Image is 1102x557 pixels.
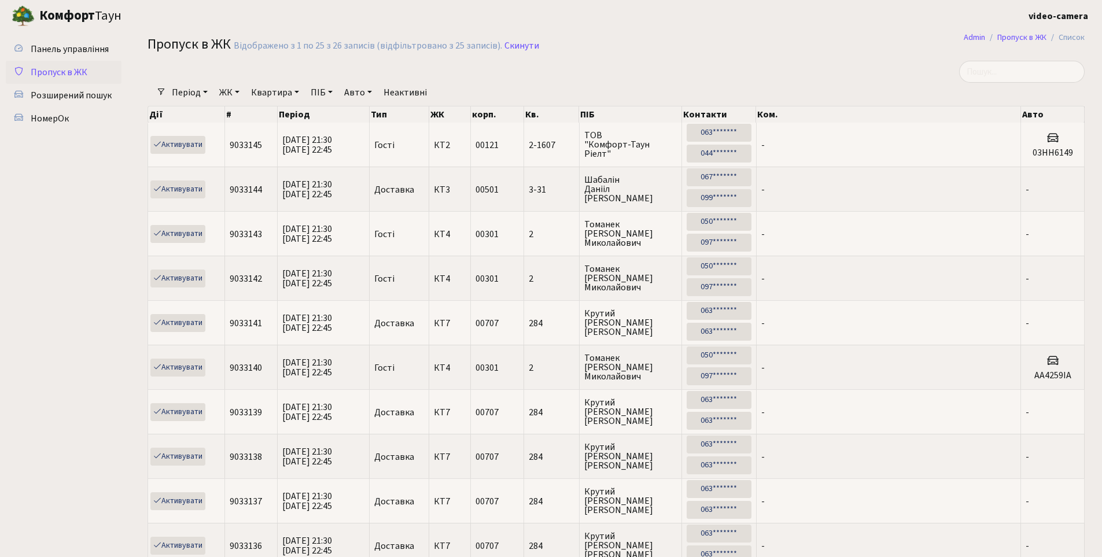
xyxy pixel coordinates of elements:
[584,131,677,158] span: ТОВ "Комфорт-Таун Ріелт"
[959,61,1085,83] input: Пошук...
[150,314,205,332] a: Активувати
[230,362,262,374] span: 9033140
[12,5,35,28] img: logo.png
[230,406,262,419] span: 9033139
[150,448,205,466] a: Активувати
[529,230,574,239] span: 2
[6,84,121,107] a: Розширений пошук
[374,363,395,372] span: Гості
[434,541,466,551] span: КТ7
[761,183,765,196] span: -
[584,264,677,292] span: Томанек [PERSON_NAME] Миколайович
[39,6,121,26] span: Таун
[529,185,574,194] span: 3-31
[761,139,765,152] span: -
[282,490,332,512] span: [DATE] 21:30 [DATE] 22:45
[476,540,499,552] span: 00707
[230,228,262,241] span: 9033143
[148,34,231,54] span: Пропуск в ЖК
[379,83,432,102] a: Неактивні
[282,312,332,334] span: [DATE] 21:30 [DATE] 22:45
[429,106,471,123] th: ЖК
[434,185,466,194] span: КТ3
[476,228,499,241] span: 00301
[761,362,765,374] span: -
[374,541,414,551] span: Доставка
[148,106,225,123] th: Дії
[246,83,304,102] a: Квартира
[579,106,682,123] th: ПІБ
[150,492,205,510] a: Активувати
[282,356,332,379] span: [DATE] 21:30 [DATE] 22:45
[946,25,1102,50] nav: breadcrumb
[584,309,677,337] span: Крутий [PERSON_NAME] [PERSON_NAME]
[370,106,429,123] th: Тип
[756,106,1021,123] th: Ком.
[434,319,466,328] span: КТ7
[1026,495,1029,508] span: -
[434,363,466,372] span: КТ4
[234,40,502,51] div: Відображено з 1 по 25 з 26 записів (відфільтровано з 25 записів).
[434,497,466,506] span: КТ7
[282,401,332,423] span: [DATE] 21:30 [DATE] 22:45
[434,274,466,283] span: КТ4
[230,183,262,196] span: 9033144
[282,223,332,245] span: [DATE] 21:30 [DATE] 22:45
[340,83,377,102] a: Авто
[761,540,765,552] span: -
[150,225,205,243] a: Активувати
[476,139,499,152] span: 00121
[374,319,414,328] span: Доставка
[31,89,112,102] span: Розширений пошук
[230,272,262,285] span: 9033142
[306,83,337,102] a: ПІБ
[6,61,121,84] a: Пропуск в ЖК
[476,183,499,196] span: 00501
[1026,406,1029,419] span: -
[584,353,677,381] span: Томанек [PERSON_NAME] Миколайович
[761,495,765,508] span: -
[761,272,765,285] span: -
[225,106,278,123] th: #
[1029,9,1088,23] a: video-camera
[1021,106,1085,123] th: Авто
[230,495,262,508] span: 9033137
[230,139,262,152] span: 9033145
[584,175,677,203] span: Шабалін Данііл [PERSON_NAME]
[761,451,765,463] span: -
[6,38,121,61] a: Панель управління
[471,106,524,123] th: корп.
[761,317,765,330] span: -
[230,317,262,330] span: 9033141
[584,398,677,426] span: Крутий [PERSON_NAME] [PERSON_NAME]
[434,230,466,239] span: КТ4
[584,220,677,248] span: Томанек [PERSON_NAME] Миколайович
[524,106,580,123] th: Кв.
[150,359,205,377] a: Активувати
[150,180,205,198] a: Активувати
[476,406,499,419] span: 00707
[1026,147,1079,158] h5: 03НН6149
[215,83,244,102] a: ЖК
[31,43,109,56] span: Панель управління
[150,403,205,421] a: Активувати
[529,408,574,417] span: 284
[374,274,395,283] span: Гості
[682,106,756,123] th: Контакти
[964,31,985,43] a: Admin
[1026,451,1029,463] span: -
[1046,31,1085,44] li: Список
[1026,228,1029,241] span: -
[476,451,499,463] span: 00707
[529,319,574,328] span: 284
[6,107,121,130] a: НомерОк
[434,141,466,150] span: КТ2
[374,452,414,462] span: Доставка
[374,230,395,239] span: Гості
[167,83,212,102] a: Період
[1026,317,1029,330] span: -
[230,540,262,552] span: 9033136
[476,272,499,285] span: 00301
[1026,272,1029,285] span: -
[529,452,574,462] span: 284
